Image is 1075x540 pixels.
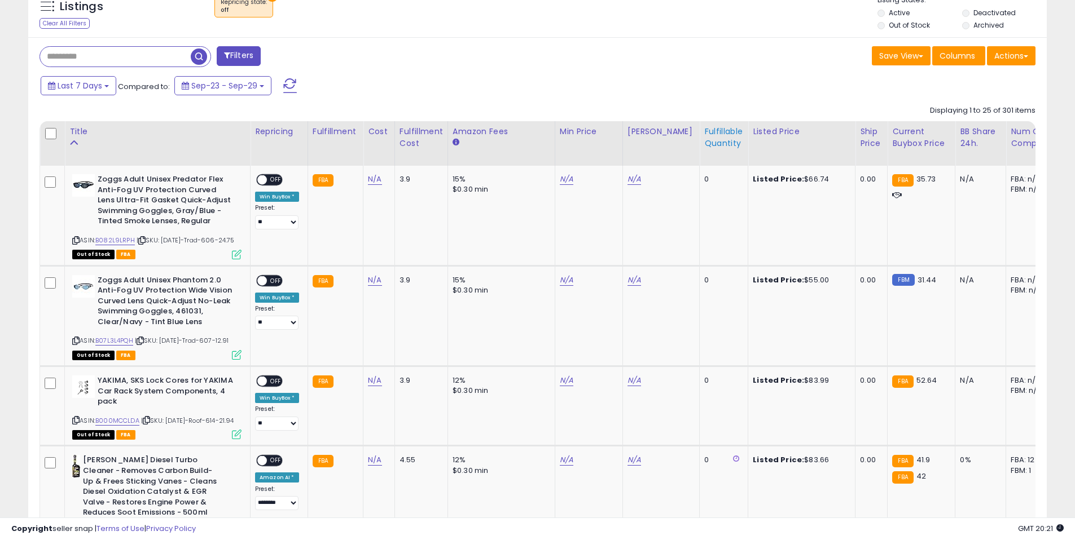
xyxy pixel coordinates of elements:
[313,375,334,388] small: FBA
[255,204,299,229] div: Preset:
[255,405,299,431] div: Preset:
[453,285,546,295] div: $0.30 min
[973,8,1016,17] label: Deactivated
[628,275,641,286] a: N/A
[560,174,573,185] a: N/A
[753,174,846,184] div: $66.74
[95,236,135,245] a: B082L9LRPH
[368,454,381,466] a: N/A
[916,471,926,481] span: 42
[453,126,550,138] div: Amazon Fees
[892,455,913,467] small: FBA
[267,377,285,386] span: OFF
[960,455,997,465] div: 0%
[932,46,985,65] button: Columns
[892,126,950,149] div: Current Buybox Price
[628,454,641,466] a: N/A
[313,275,334,287] small: FBA
[628,174,641,185] a: N/A
[892,274,914,286] small: FBM
[860,174,879,184] div: 0.00
[560,275,573,286] a: N/A
[940,50,975,61] span: Columns
[753,126,850,138] div: Listed Price
[368,375,381,386] a: N/A
[860,275,879,285] div: 0.00
[368,275,381,286] a: N/A
[72,275,95,298] img: 31aB7oIcy3L._SL40_.jpg
[704,275,739,285] div: 0
[753,455,846,465] div: $83.66
[960,174,997,184] div: N/A
[98,174,235,229] b: Zoggs Adult Unisex Predator Flex Anti-Fog UV Protection Curved Lens Ultra-Fit Gasket Quick-Adjust...
[892,375,913,388] small: FBA
[141,416,234,425] span: | SKU: [DATE]-Roof-614-21.94
[41,76,116,95] button: Last 7 Days
[704,375,739,386] div: 0
[987,46,1035,65] button: Actions
[453,375,546,386] div: 12%
[98,375,235,410] b: YAKIMA, SKS Lock Cores for YAKIMA Car Rack System Components, 4 pack
[872,46,931,65] button: Save View
[704,126,743,149] div: Fulfillable Quantity
[116,430,135,440] span: FBA
[72,174,242,258] div: ASIN:
[98,275,235,330] b: Zoggs Adult Unisex Phantom 2.0 Anti-Fog UV Protection Wide Vision Curved Lens Quick-Adjust No-Lea...
[453,184,546,194] div: $0.30 min
[255,126,303,138] div: Repricing
[116,250,135,259] span: FBA
[95,336,133,346] a: B07L3L4PQH
[11,524,196,534] div: seller snap | |
[889,8,910,17] label: Active
[255,472,299,483] div: Amazon AI *
[916,174,936,184] span: 35.73
[174,76,271,95] button: Sep-23 - Sep-29
[918,275,937,285] span: 31.44
[753,275,804,285] b: Listed Price:
[753,375,846,386] div: $83.99
[95,416,139,426] a: B000MCCLDA
[72,455,80,477] img: 31+XTz7pd2L._SL40_.jpg
[560,375,573,386] a: N/A
[628,375,641,386] a: N/A
[453,466,546,476] div: $0.30 min
[72,430,115,440] span: All listings that are currently out of stock and unavailable for purchase on Amazon
[137,236,235,245] span: | SKU: [DATE]-Trad-606-24.75
[892,471,913,484] small: FBA
[267,276,285,285] span: OFF
[72,275,242,358] div: ASIN:
[96,523,144,534] a: Terms of Use
[217,46,261,66] button: Filters
[255,192,299,202] div: Win BuyBox *
[255,305,299,330] div: Preset:
[313,126,358,138] div: Fulfillment
[400,375,439,386] div: 3.9
[753,174,804,184] b: Listed Price:
[83,455,220,520] b: [PERSON_NAME] Diesel Turbo Cleaner - Removes Carbon Build-Up & Frees Sticking Vanes - Cleans Dies...
[560,126,618,138] div: Min Price
[1011,275,1048,285] div: FBA: n/a
[221,6,267,14] div: off
[368,174,381,185] a: N/A
[453,275,546,285] div: 15%
[753,454,804,465] b: Listed Price:
[960,126,1001,149] div: BB Share 24h.
[255,485,299,511] div: Preset:
[453,174,546,184] div: 15%
[69,126,245,138] div: Title
[704,455,739,465] div: 0
[916,454,931,465] span: 41.9
[453,138,459,148] small: Amazon Fees.
[960,375,997,386] div: N/A
[58,80,102,91] span: Last 7 Days
[628,126,695,138] div: [PERSON_NAME]
[118,81,170,92] span: Compared to:
[72,375,95,398] img: 315l5XdICkL._SL40_.jpg
[72,250,115,259] span: All listings that are currently out of stock and unavailable for purchase on Amazon
[72,375,242,438] div: ASIN:
[860,126,883,149] div: Ship Price
[1011,466,1048,476] div: FBM: 1
[753,275,846,285] div: $55.00
[313,455,334,467] small: FBA
[453,386,546,396] div: $0.30 min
